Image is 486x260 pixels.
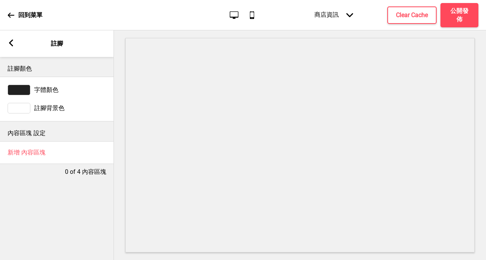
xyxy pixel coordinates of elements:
div: 註腳背景色 [8,103,106,113]
p: 註腳 [51,39,63,48]
div: 字體顏色 [8,85,106,95]
a: 回到菜單 [8,5,43,25]
h4: 公開發佈 [448,7,471,24]
span: 字體顏色 [34,86,58,94]
p: 回到菜單 [18,11,43,19]
p: 註腳顏色 [8,65,106,73]
h4: 新增 內容區塊 [8,148,46,157]
div: 商店資訊 [307,3,361,27]
p: 0 of 4 內容區塊 [65,168,106,176]
button: 公開發佈 [440,3,478,27]
h4: Clear Cache [396,11,428,19]
span: 註腳背景色 [34,104,65,112]
p: 內容區塊 設定 [8,129,106,137]
button: Clear Cache [387,6,437,24]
